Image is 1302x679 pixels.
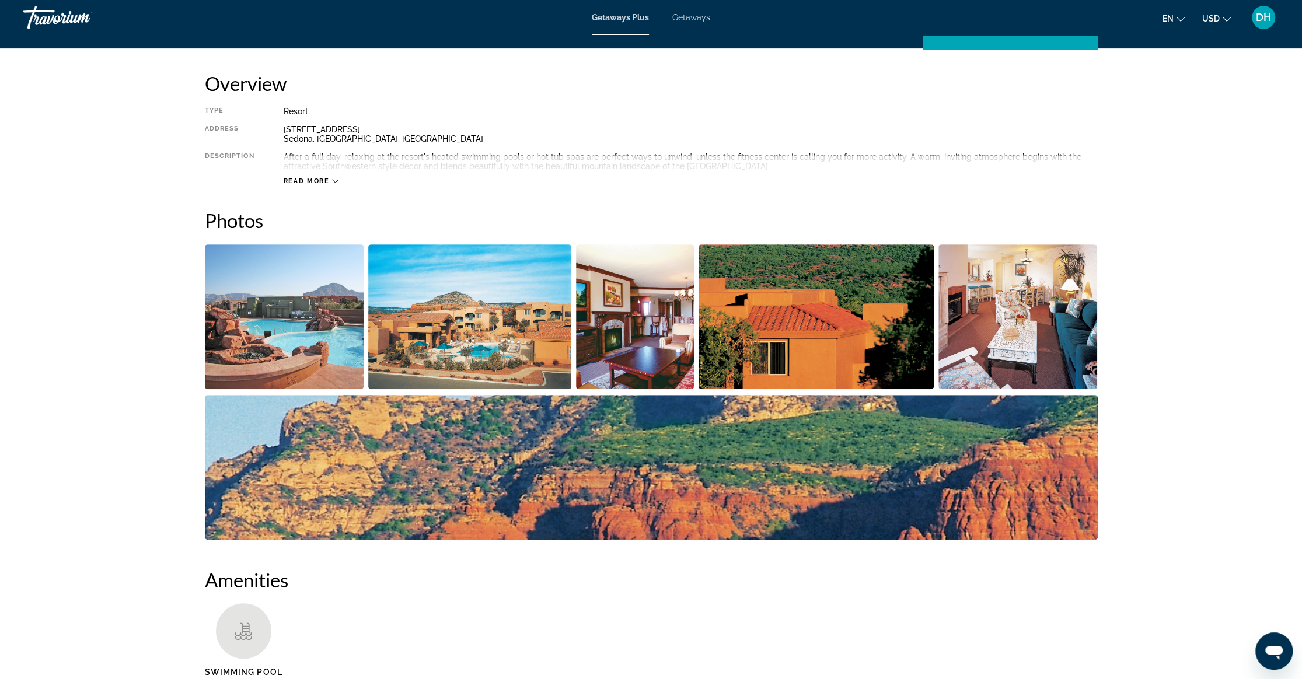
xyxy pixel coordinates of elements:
[284,177,330,185] span: Read more
[592,13,649,22] a: Getaways Plus
[284,107,1098,116] div: Resort
[205,107,254,116] div: Type
[368,244,571,390] button: Open full-screen image slider
[576,244,694,390] button: Open full-screen image slider
[1255,632,1293,670] iframe: Button to launch messaging window
[1202,10,1231,27] button: Change currency
[1163,10,1185,27] button: Change language
[938,244,1098,390] button: Open full-screen image slider
[672,13,710,22] a: Getaways
[699,244,934,390] button: Open full-screen image slider
[284,152,1098,171] div: After a full day, relaxing at the resort's heated swimming pools or hot tub spas are perfect ways...
[205,209,1098,232] h2: Photos
[284,125,1098,143] div: [STREET_ADDRESS] Sedona, [GEOGRAPHIC_DATA], [GEOGRAPHIC_DATA]
[1248,5,1279,30] button: User Menu
[205,72,1098,95] h2: Overview
[205,568,1098,591] h2: Amenities
[205,125,254,143] div: Address
[23,2,140,33] a: Travorium
[205,394,1098,540] button: Open full-screen image slider
[205,152,254,171] div: Description
[1256,12,1271,23] span: DH
[1202,14,1220,23] span: USD
[284,177,339,185] button: Read more
[205,667,282,677] span: Swimming Pool
[205,244,364,390] button: Open full-screen image slider
[1163,14,1174,23] span: en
